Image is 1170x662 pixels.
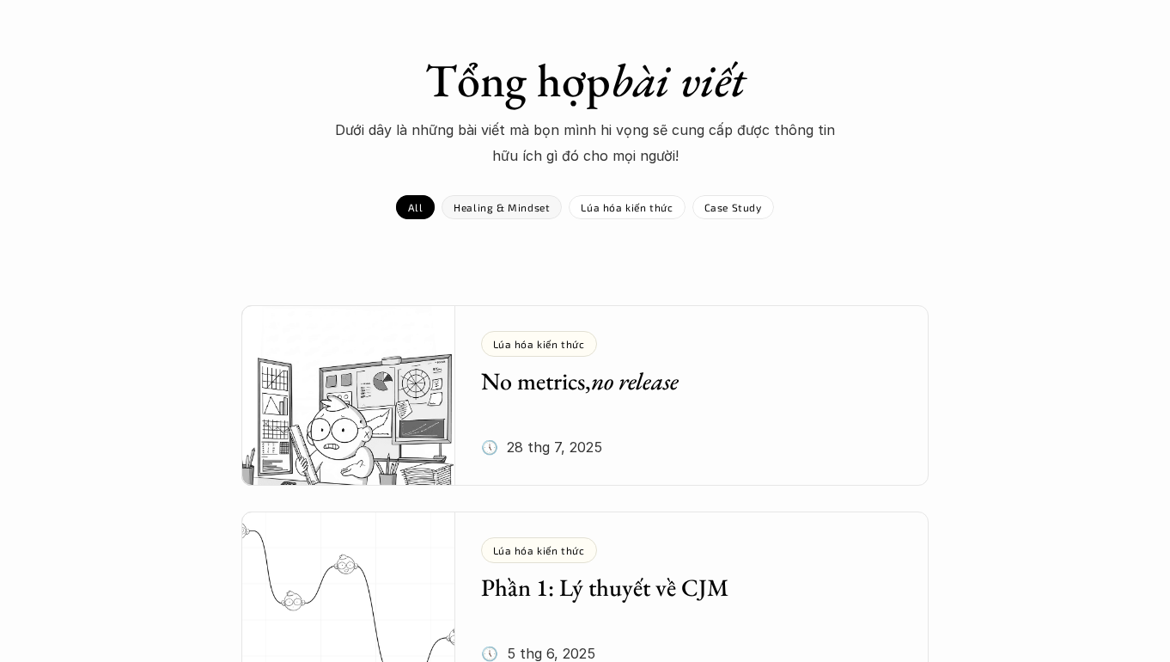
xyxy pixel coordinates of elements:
em: no release [591,365,679,396]
p: Healing & Mindset [454,201,550,213]
h5: No metrics, [481,365,878,396]
a: Lúa hóa kiến thức [569,195,685,219]
p: Lúa hóa kiến thức [493,544,585,556]
h5: Phần 1: Lý thuyết về CJM [481,572,878,603]
p: 🕔 28 thg 7, 2025 [481,434,602,460]
p: Lúa hóa kiến thức [581,201,673,213]
p: Lúa hóa kiến thức [493,338,585,350]
a: Healing & Mindset [442,195,562,219]
p: All [408,201,423,213]
em: bài viết [611,50,746,110]
a: Case Study [692,195,774,219]
a: Lúa hóa kiến thứcNo metrics,no release🕔 28 thg 7, 2025 [241,305,929,486]
p: Case Study [704,201,762,213]
p: Dưới dây là những bài viết mà bọn mình hi vọng sẽ cung cấp được thông tin hữu ích gì đó cho mọi n... [327,117,843,169]
h1: Tổng hợp [284,52,886,108]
